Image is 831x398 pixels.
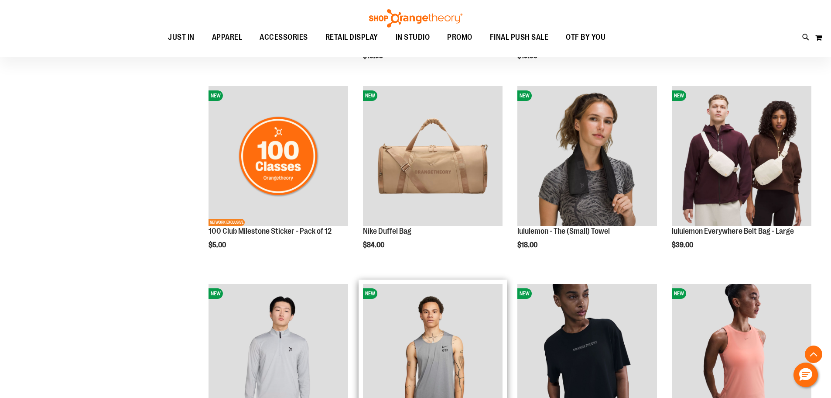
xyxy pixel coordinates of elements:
[363,90,377,101] span: NEW
[363,86,503,226] img: Nike Duffel Bag
[209,219,245,226] span: NETWORK EXCLUSIVE
[672,86,811,226] img: lululemon Everywhere Belt Bag - Large
[159,28,203,47] a: JUST IN
[168,28,195,47] span: JUST IN
[490,28,549,47] span: FINAL PUSH SALE
[672,241,694,249] span: $39.00
[209,241,227,249] span: $5.00
[209,227,332,235] a: 100 Club Milestone Sticker - Pack of 12
[209,86,348,226] img: 100 Club Milestone Sticker - Pack of 12
[359,82,507,271] div: product
[672,227,794,235] a: lululemon Everywhere Belt Bag - Large
[396,28,430,47] span: IN STUDIO
[204,82,352,271] div: product
[517,241,539,249] span: $18.00
[517,86,657,227] a: lululemon - The (Small) TowelNEW
[251,28,317,48] a: ACCESSORIES
[203,28,251,48] a: APPAREL
[209,86,348,227] a: 100 Club Milestone Sticker - Pack of 12NEWNETWORK EXCLUSIVE
[513,82,661,271] div: product
[387,28,439,48] a: IN STUDIO
[368,9,464,28] img: Shop Orangetheory
[438,28,481,48] a: PROMO
[517,227,610,235] a: lululemon - The (Small) Towel
[260,28,308,47] span: ACCESSORIES
[363,288,377,299] span: NEW
[805,346,822,363] button: Back To Top
[209,288,223,299] span: NEW
[517,86,657,226] img: lululemon - The (Small) Towel
[212,28,243,47] span: APPAREL
[672,90,686,101] span: NEW
[317,28,387,48] a: RETAIL DISPLAY
[363,241,386,249] span: $84.00
[481,28,557,48] a: FINAL PUSH SALE
[325,28,378,47] span: RETAIL DISPLAY
[363,86,503,227] a: Nike Duffel BagNEW
[517,90,532,101] span: NEW
[517,288,532,299] span: NEW
[363,227,411,235] a: Nike Duffel Bag
[793,363,818,387] button: Hello, have a question? Let’s chat.
[672,86,811,227] a: lululemon Everywhere Belt Bag - LargeNEW
[566,28,605,47] span: OTF BY YOU
[209,90,223,101] span: NEW
[667,82,816,271] div: product
[447,28,472,47] span: PROMO
[557,28,614,48] a: OTF BY YOU
[672,288,686,299] span: NEW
